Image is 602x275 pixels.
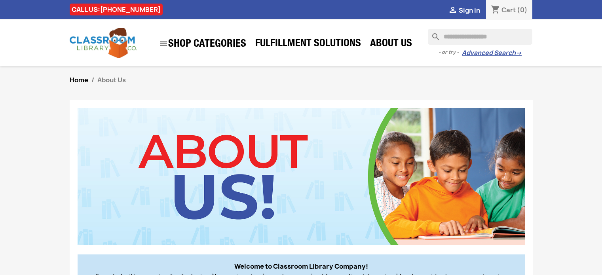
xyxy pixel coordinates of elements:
[501,6,516,14] span: Cart
[428,29,532,45] input: Search
[448,6,480,15] a:  Sign in
[448,6,458,15] i: 
[462,49,522,57] a: Advanced Search→
[366,36,416,52] a: About Us
[517,6,528,14] span: (0)
[516,49,522,57] span: →
[70,76,88,84] a: Home
[95,262,507,270] p: Welcome to Classroom Library Company!
[439,48,462,56] span: - or try -
[251,36,365,52] a: Fulfillment Solutions
[459,6,480,15] span: Sign in
[97,76,126,84] span: About Us
[78,108,525,245] img: CLC_About_Us.jpg
[70,28,137,58] img: Classroom Library Company
[70,4,163,15] div: CALL US:
[159,39,168,49] i: 
[428,29,437,38] i: search
[100,5,161,14] a: [PHONE_NUMBER]
[155,35,250,53] a: SHOP CATEGORIES
[491,6,500,15] i: shopping_cart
